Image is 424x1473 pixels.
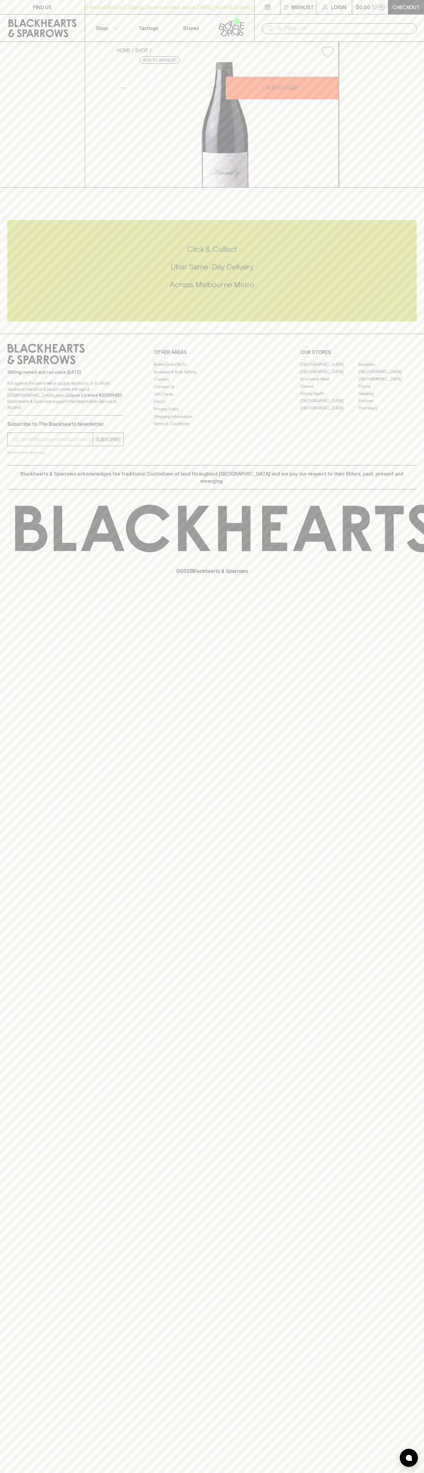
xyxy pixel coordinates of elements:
a: Privacy Policy [154,406,270,413]
a: Tastings [127,15,170,42]
a: Terms & Conditions [154,420,270,428]
a: Elwood [300,382,359,390]
p: Wishlist [291,4,314,11]
input: Try "Pinot noir" [276,24,412,33]
p: SUBSCRIBE [95,436,121,443]
a: HOME [117,48,131,53]
button: Shop [85,15,128,42]
a: Fitzroy North [300,390,359,397]
p: Sibling owned and run since [DATE] [7,369,124,375]
a: Shipping Information [154,413,270,420]
p: FIND US [33,4,52,11]
a: Thornbury [359,404,417,412]
p: It is against the law to sell or supply alcohol to, or to obtain alcohol on behalf of a person un... [7,380,124,410]
a: Stores [170,15,212,42]
a: [GEOGRAPHIC_DATA] [300,361,359,368]
p: Subscribe to The Blackhearts Newsletter [7,420,124,428]
h5: Across Melbourne Metro [7,280,417,290]
a: Contact Us [154,383,270,390]
a: SHOP [135,48,148,53]
p: We will never spam you [7,449,124,456]
input: e.g. jane@blackheartsandsparrows.com.au [12,435,93,444]
p: $0.00 [356,4,370,11]
h5: Click & Collect [7,244,417,254]
p: OTHER AREAS [154,349,270,356]
a: Prahran [359,397,417,404]
button: Add to wishlist [319,44,336,60]
a: Braddon [359,361,417,368]
p: Login [331,4,346,11]
img: 40530.png [112,62,339,187]
a: [GEOGRAPHIC_DATA] [300,404,359,412]
a: Geelong [359,390,417,397]
strong: Liquor License #32064953 [66,393,122,398]
a: [GEOGRAPHIC_DATA] [359,375,417,382]
div: Call to action block [7,220,417,322]
button: ADD TO CART [226,77,339,99]
p: Tastings [139,25,158,32]
p: Stores [183,25,199,32]
button: Add to wishlist [140,56,180,64]
a: Brunswick West [300,375,359,382]
p: Shop [96,25,108,32]
a: Bottle Drop FAQ's [154,361,270,368]
a: Business & Bulk Gifting [154,368,270,376]
a: Gift Cards [154,391,270,398]
a: FAQ's [154,398,270,405]
p: 0 [380,5,383,9]
p: Checkout [392,4,420,11]
p: Blackhearts & Sparrows acknowledges the traditional Custodians of land throughout [GEOGRAPHIC_DAT... [12,470,412,485]
a: Careers [154,376,270,383]
a: [GEOGRAPHIC_DATA] [300,397,359,404]
h5: Uber Same-Day Delivery [7,262,417,272]
button: SUBSCRIBE [93,433,123,446]
a: [GEOGRAPHIC_DATA] [359,368,417,375]
img: bubble-icon [406,1455,412,1461]
p: ADD TO CART [266,84,299,92]
p: OUR STORES [300,349,417,356]
a: Fitzroy [359,382,417,390]
a: [GEOGRAPHIC_DATA] [300,368,359,375]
